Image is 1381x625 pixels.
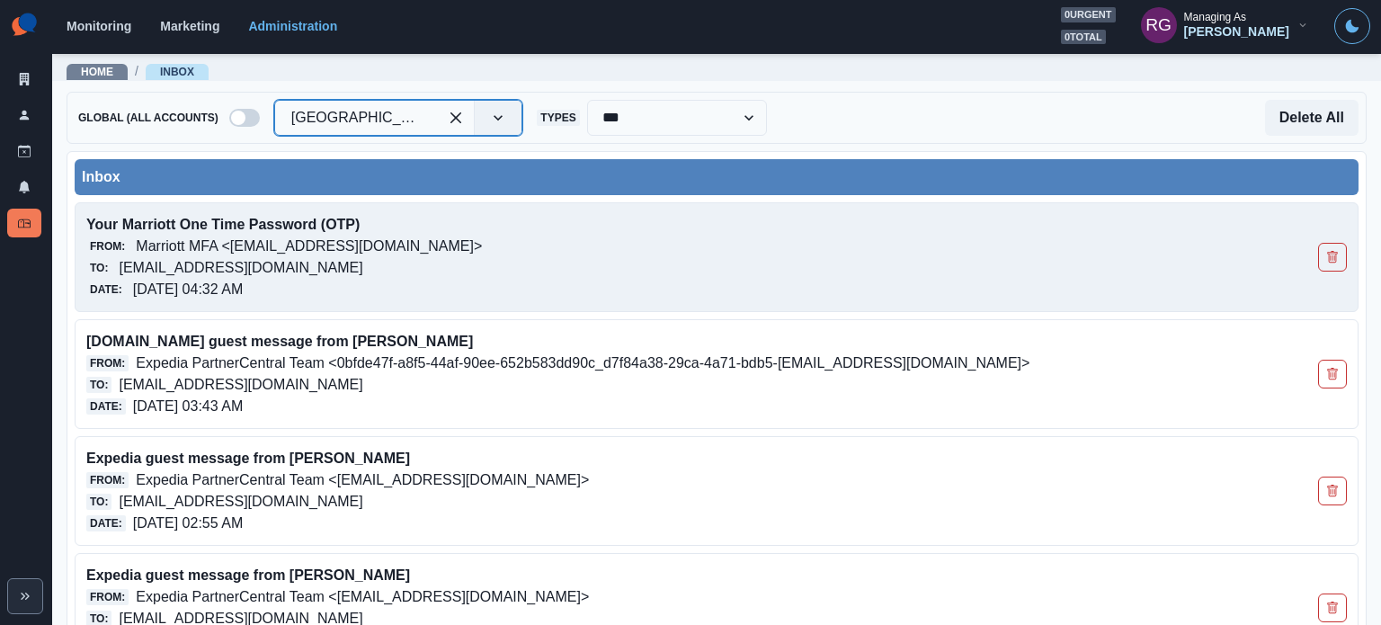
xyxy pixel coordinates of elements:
[135,62,138,81] span: /
[1265,100,1359,136] button: Delete All
[133,279,243,300] p: [DATE] 04:32 AM
[136,236,482,257] p: Marriott MFA <[EMAIL_ADDRESS][DOMAIN_NAME]>
[160,19,219,33] a: Marketing
[1184,24,1289,40] div: [PERSON_NAME]
[67,62,209,81] nav: breadcrumb
[136,469,589,491] p: Expedia PartnerCentral Team <[EMAIL_ADDRESS][DOMAIN_NAME]>
[1145,4,1172,47] div: Russel Gabiosa
[136,353,1029,374] p: Expedia PartnerCentral Team <0bfde47f-a8f5-44af-90ee-652b583dd90c_d7f84a38-29ca-4a71-bdb5-[EMAIL_...
[136,586,589,608] p: Expedia PartnerCentral Team <[EMAIL_ADDRESS][DOMAIN_NAME]>
[441,103,470,132] div: Clear selected options
[67,19,131,33] a: Monitoring
[119,491,362,513] p: [EMAIL_ADDRESS][DOMAIN_NAME]
[82,166,1351,188] div: Inbox
[86,260,111,276] span: To:
[7,578,43,614] button: Expand
[86,377,111,393] span: To:
[248,19,337,33] a: Administration
[7,65,41,94] a: Clients
[86,472,129,488] span: From:
[86,214,1095,236] p: Your Marriott One Time Password (OTP)
[1318,594,1347,622] button: Delete Email
[81,66,113,78] a: Home
[86,448,1095,469] p: Expedia guest message from [PERSON_NAME]
[7,137,41,165] a: Draft Posts
[86,565,1095,586] p: Expedia guest message from [PERSON_NAME]
[86,515,126,531] span: Date:
[7,173,41,201] a: Notifications
[119,374,362,396] p: [EMAIL_ADDRESS][DOMAIN_NAME]
[537,110,579,126] span: Types
[86,238,129,254] span: From:
[1127,7,1323,43] button: Managing As[PERSON_NAME]
[1061,30,1106,45] span: 0 total
[7,101,41,129] a: Users
[86,355,129,371] span: From:
[133,396,243,417] p: [DATE] 03:43 AM
[86,331,1095,353] p: [DOMAIN_NAME] guest message from [PERSON_NAME]
[133,513,243,534] p: [DATE] 02:55 AM
[86,494,111,510] span: To:
[1334,8,1370,44] button: Toggle Mode
[86,398,126,415] span: Date:
[119,257,362,279] p: [EMAIL_ADDRESS][DOMAIN_NAME]
[160,66,194,78] a: Inbox
[75,110,222,126] span: Global (All Accounts)
[1184,11,1246,23] div: Managing As
[1318,477,1347,505] button: Delete Email
[86,281,126,298] span: Date:
[1318,243,1347,272] button: Delete Email
[1318,360,1347,388] button: Delete Email
[1061,7,1116,22] span: 0 urgent
[7,209,41,237] a: Inbox
[86,589,129,605] span: From:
